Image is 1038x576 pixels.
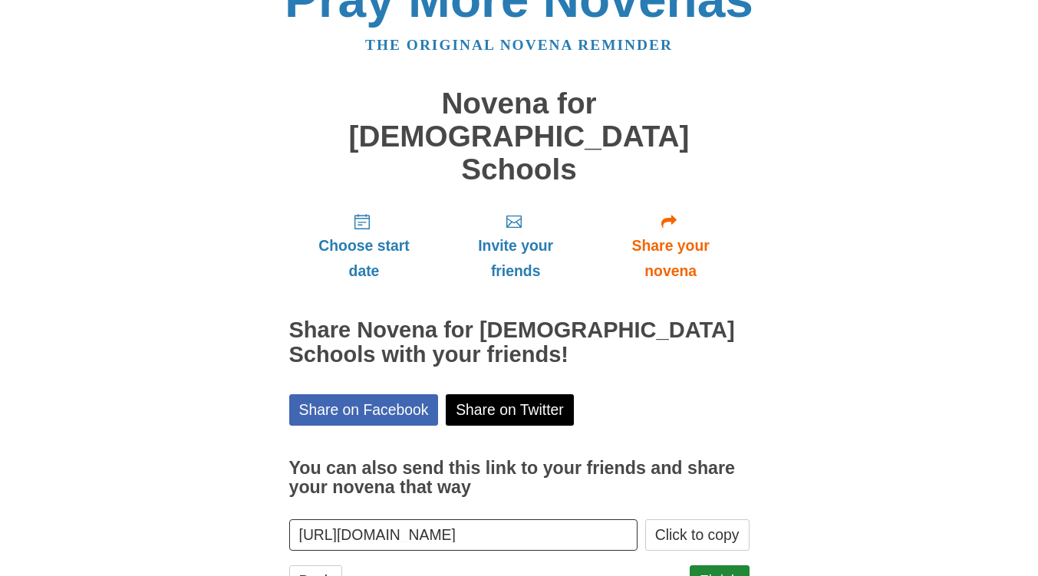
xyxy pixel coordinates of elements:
h2: Share Novena for [DEMOGRAPHIC_DATA] Schools with your friends! [289,318,750,367]
a: Share on Twitter [446,394,574,426]
a: Invite your friends [439,201,591,292]
a: Share your novena [592,201,750,292]
span: Choose start date [305,233,424,284]
h3: You can also send this link to your friends and share your novena that way [289,459,750,498]
span: Share your novena [608,233,734,284]
span: Invite your friends [454,233,576,284]
a: The original novena reminder [365,37,673,53]
a: Choose start date [289,201,440,292]
button: Click to copy [645,519,750,551]
a: Share on Facebook [289,394,439,426]
h1: Novena for [DEMOGRAPHIC_DATA] Schools [289,87,750,186]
